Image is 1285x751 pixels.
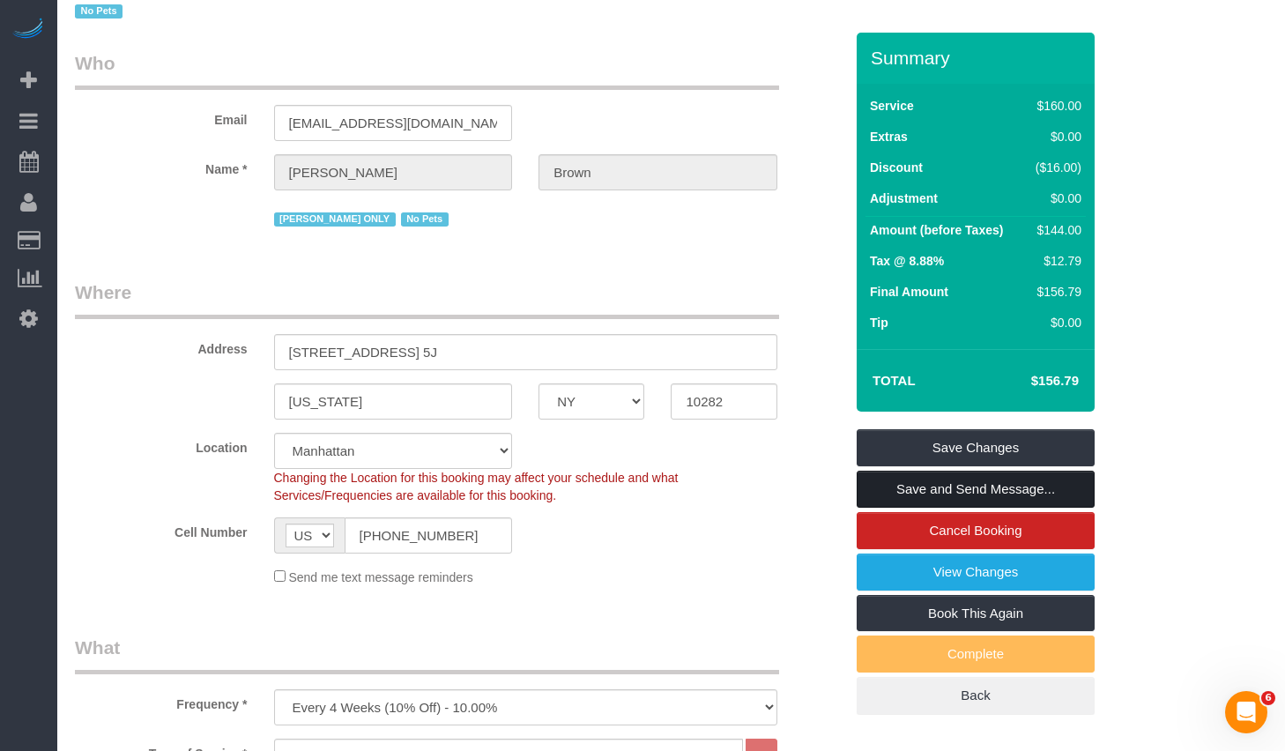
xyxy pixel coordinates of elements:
label: Address [62,334,261,358]
a: View Changes [857,554,1095,591]
a: Book This Again [857,595,1095,632]
span: No Pets [75,4,123,19]
span: [PERSON_NAME] ONLY [274,212,396,227]
label: Adjustment [870,190,938,207]
label: Cell Number [62,517,261,541]
div: $0.00 [1029,314,1082,331]
input: City [274,383,513,420]
label: Tax @ 8.88% [870,252,944,270]
label: Email [62,105,261,129]
input: Last Name [539,154,777,190]
label: Frequency * [62,689,261,713]
h3: Summary [871,48,1086,68]
img: Automaid Logo [11,18,46,42]
a: Back [857,677,1095,714]
span: Send me text message reminders [288,570,472,584]
label: Extras [870,128,908,145]
a: Save and Send Message... [857,471,1095,508]
h4: $156.79 [978,374,1079,389]
label: Amount (before Taxes) [870,221,1003,239]
input: Cell Number [345,517,513,554]
label: Service [870,97,914,115]
input: Email [274,105,513,141]
legend: Who [75,50,779,90]
label: Tip [870,314,888,331]
input: Zip Code [671,383,776,420]
div: $160.00 [1029,97,1082,115]
span: Changing the Location for this booking may affect your schedule and what Services/Frequencies are... [274,471,679,502]
label: Location [62,433,261,457]
div: $0.00 [1029,128,1082,145]
label: Discount [870,159,923,176]
div: $12.79 [1029,252,1082,270]
label: Name * [62,154,261,178]
a: Save Changes [857,429,1095,466]
strong: Total [873,373,916,388]
span: 6 [1261,691,1275,705]
label: Final Amount [870,283,948,301]
legend: Where [75,279,779,319]
div: $156.79 [1029,283,1082,301]
span: No Pets [401,212,449,227]
legend: What [75,635,779,674]
a: Cancel Booking [857,512,1095,549]
div: $0.00 [1029,190,1082,207]
input: First Name [274,154,513,190]
iframe: Intercom live chat [1225,691,1267,733]
div: ($16.00) [1029,159,1082,176]
div: $144.00 [1029,221,1082,239]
